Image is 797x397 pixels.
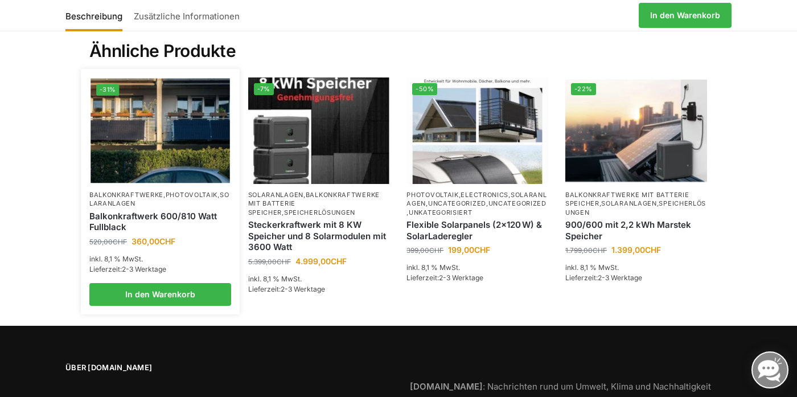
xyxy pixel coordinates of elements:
[89,283,231,306] a: In den Warenkorb legen: „Balkonkraftwerk 600/810 Watt Fullblack“
[89,191,163,199] a: Balkonkraftwerke
[295,256,347,266] bdi: 4.999,00
[429,246,443,255] span: CHF
[406,191,548,217] p: , , , , ,
[248,257,291,266] bdi: 5.399,00
[159,236,175,246] span: CHF
[89,265,166,273] span: Lieferzeit:
[645,245,661,255] span: CHF
[565,191,707,217] p: , ,
[281,285,325,293] span: 2-3 Werktage
[406,191,547,207] a: Solaranlagen
[132,236,175,246] bdi: 360,00
[448,245,490,255] bdi: 199,00
[565,77,707,184] img: Balkonkraftwerk mit Marstek Speicher
[406,77,548,184] a: -50%Flexible Solar Module für Wohnmobile Camping Balkon
[565,246,607,255] bdi: 1.799,00
[248,191,380,216] a: Balkonkraftwerke mit Batterie Speicher
[409,208,473,216] a: Unkategorisiert
[410,381,711,392] a: [DOMAIN_NAME]: Nachrichten rund um Umwelt, Klima und Nachhaltigkeit
[488,199,547,207] a: Uncategorized
[166,191,217,199] a: Photovoltaik
[248,191,303,199] a: Solaranlagen
[439,273,483,282] span: 2-3 Werktage
[406,273,483,282] span: Lieferzeit:
[565,199,706,216] a: Speicherlösungen
[593,246,607,255] span: CHF
[565,263,707,273] p: inkl. 8,1 % MwSt.
[248,77,390,184] img: Steckerkraftwerk mit 8 KW Speicher und 8 Solarmodulen mit 3600 Watt
[406,219,548,242] a: Flexible Solarpanels (2×120 W) & SolarLaderegler
[113,238,127,246] span: CHF
[461,191,508,199] a: Electronics
[89,191,229,207] a: Solaranlagen
[601,199,656,207] a: Solaranlagen
[248,191,390,217] p: , ,
[565,191,689,207] a: Balkonkraftwerke mit Batterie Speicher
[248,274,390,284] p: inkl. 8,1 % MwSt.
[611,245,661,255] bdi: 1.399,00
[474,245,490,255] span: CHF
[248,285,325,293] span: Lieferzeit:
[406,263,548,273] p: inkl. 8,1 % MwSt.
[89,191,231,208] p: , ,
[331,256,347,266] span: CHF
[89,254,231,264] p: inkl. 8,1 % MwSt.
[565,219,707,242] a: 900/600 mit 2,2 kWh Marstek Speicher
[91,79,229,183] img: 2 Balkonkraftwerke
[89,238,127,246] bdi: 520,00
[248,77,390,184] a: -7%Steckerkraftwerk mit 8 KW Speicher und 8 Solarmodulen mit 3600 Watt
[406,191,458,199] a: Photovoltaik
[89,13,708,62] h2: Ähnliche Produkte
[428,199,486,207] a: Uncategorized
[565,273,642,282] span: Lieferzeit:
[284,208,355,216] a: Speicherlösungen
[122,265,166,273] span: 2-3 Werktage
[565,77,707,184] a: -22%Balkonkraftwerk mit Marstek Speicher
[89,211,231,233] a: Balkonkraftwerk 600/810 Watt Fullblack
[91,79,229,183] a: -31%2 Balkonkraftwerke
[406,77,548,184] img: Flexible Solar Module für Wohnmobile Camping Balkon
[277,257,291,266] span: CHF
[598,273,642,282] span: 2-3 Werktage
[248,219,390,253] a: Steckerkraftwerk mit 8 KW Speicher und 8 Solarmodulen mit 3600 Watt
[410,381,483,392] strong: [DOMAIN_NAME]
[406,246,443,255] bdi: 399,00
[65,362,387,374] span: Über [DOMAIN_NAME]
